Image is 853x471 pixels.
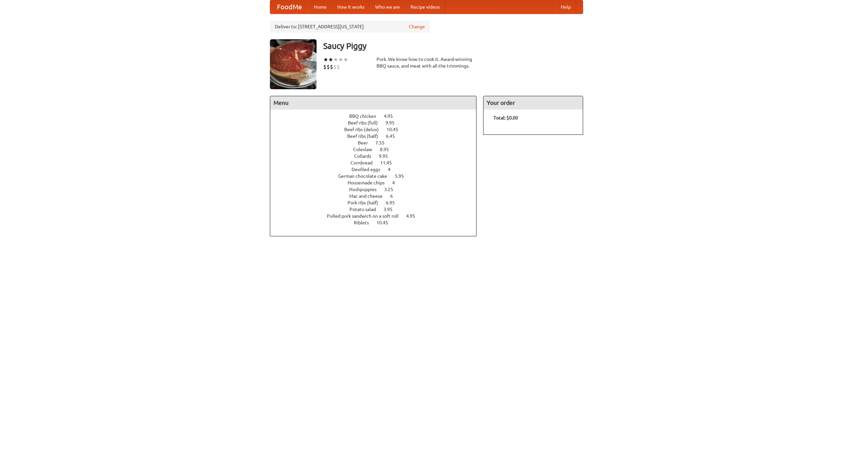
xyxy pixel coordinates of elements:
a: How it works [332,0,370,14]
h3: Saucy Piggy [323,39,583,53]
span: 10.45 [387,127,405,132]
span: Beef ribs (half) [347,133,385,139]
li: $ [323,63,327,71]
a: Collards 9.95 [354,153,400,159]
a: Beef ribs (half) 6.45 [347,133,407,139]
span: Beef ribs (full) [348,120,385,125]
a: Riblets 10.45 [354,220,401,225]
span: 4 [388,167,397,172]
a: Potato salad 3.95 [350,207,405,212]
span: 8.95 [380,147,396,152]
li: ★ [333,56,338,63]
li: ★ [338,56,343,63]
span: 3.25 [384,187,400,192]
span: Coleslaw [353,147,379,152]
li: ★ [323,56,328,63]
span: 6.45 [386,133,402,139]
a: Who we are [370,0,405,14]
span: Beer [358,140,375,145]
h4: Menu [270,96,476,110]
li: ★ [328,56,333,63]
a: Cornbread 11.45 [351,160,404,165]
a: Home [309,0,332,14]
a: Beer 7.55 [358,140,397,145]
a: Beef ribs (delux) 10.45 [344,127,411,132]
span: Pork ribs (half) [348,200,385,205]
b: Total: $0.00 [493,115,518,120]
span: BBQ chicken [349,114,383,119]
span: Potato salad [350,207,383,212]
a: Change [409,23,425,30]
span: Devilled eggs [352,167,387,172]
span: 10.45 [377,220,395,225]
span: German chocolate cake [338,173,394,179]
span: 4.95 [406,213,422,219]
a: Pork ribs (half) 6.95 [348,200,407,205]
span: 5.95 [395,173,411,179]
li: $ [330,63,333,71]
span: Mac and cheese [349,193,389,199]
span: Collards [354,153,378,159]
div: Deliver to: [STREET_ADDRESS][US_STATE] [270,21,430,33]
span: Cornbread [351,160,379,165]
div: Pork. We know how to cook it. Award-winning BBQ sauce, and meat with all the trimmings. [377,56,476,69]
a: Coleslaw 8.95 [353,147,401,152]
a: Mac and cheese 6 [349,193,405,199]
li: $ [337,63,340,71]
a: Beef ribs (full) 9.95 [348,120,407,125]
span: Housemade chips [348,180,391,185]
img: angular.jpg [270,39,317,89]
span: 9.95 [386,120,401,125]
span: 9.95 [379,153,395,159]
a: Devilled eggs 4 [352,167,403,172]
span: 6.95 [386,200,402,205]
a: German chocolate cake 5.95 [338,173,416,179]
a: FoodMe [270,0,309,14]
a: Recipe videos [405,0,445,14]
h4: Your order [483,96,583,110]
li: $ [333,63,337,71]
a: Housemade chips 4 [348,180,407,185]
span: Pulled pork sandwich on a soft roll [327,213,405,219]
a: Help [555,0,576,14]
span: 4 [392,180,402,185]
span: 3.95 [384,207,399,212]
span: 6 [390,193,400,199]
a: Hushpuppies 3.25 [349,187,406,192]
li: $ [327,63,330,71]
a: BBQ chicken 4.95 [349,114,405,119]
span: Riblets [354,220,376,225]
span: Hushpuppies [349,187,383,192]
span: 11.45 [380,160,399,165]
span: 7.55 [376,140,391,145]
li: ★ [343,56,348,63]
span: Beef ribs (delux) [344,127,386,132]
span: 4.95 [384,114,400,119]
a: Pulled pork sandwich on a soft roll 4.95 [327,213,427,219]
